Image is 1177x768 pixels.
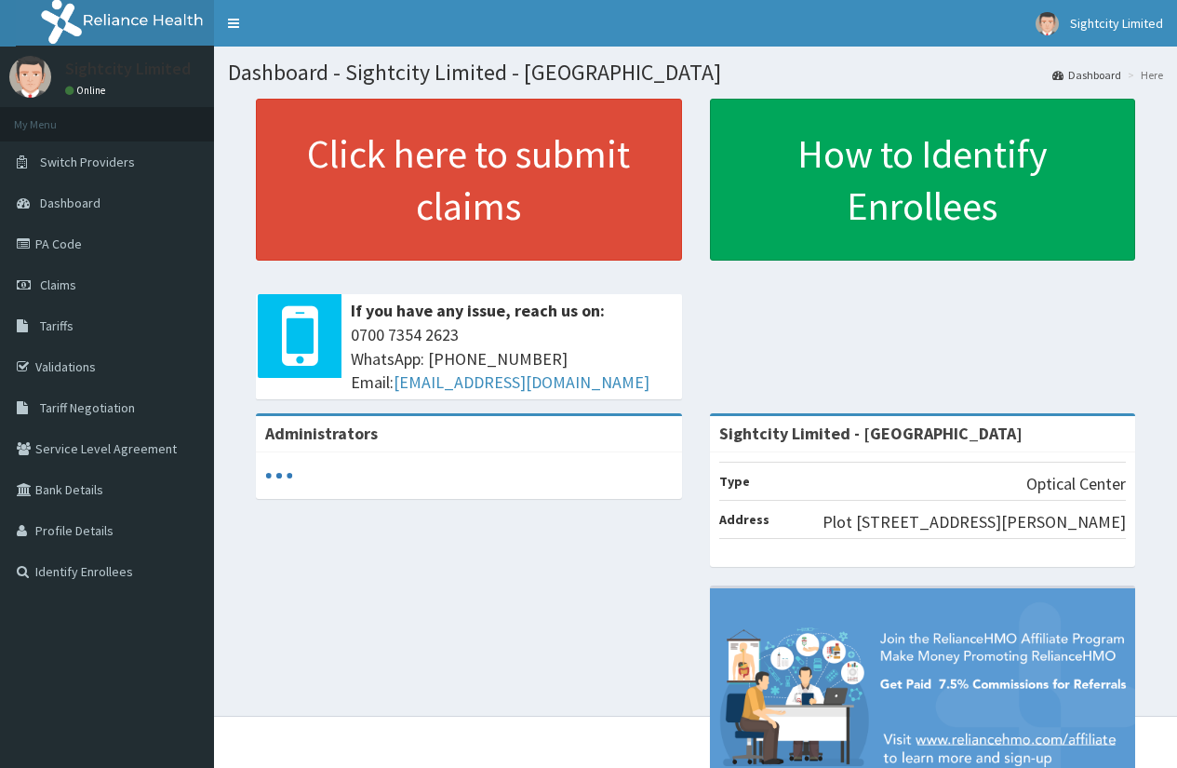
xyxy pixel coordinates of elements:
[823,510,1126,534] p: Plot [STREET_ADDRESS][PERSON_NAME]
[1052,67,1121,83] a: Dashboard
[1026,472,1126,496] p: Optical Center
[265,462,293,490] svg: audio-loading
[40,399,135,416] span: Tariff Negotiation
[719,511,769,528] b: Address
[719,423,1023,444] strong: Sightcity Limited - [GEOGRAPHIC_DATA]
[1123,67,1163,83] li: Here
[40,276,76,293] span: Claims
[394,371,649,393] a: [EMAIL_ADDRESS][DOMAIN_NAME]
[265,423,378,444] b: Administrators
[40,317,74,334] span: Tariffs
[1036,12,1059,35] img: User Image
[65,84,110,97] a: Online
[351,323,673,395] span: 0700 7354 2623 WhatsApp: [PHONE_NUMBER] Email:
[710,99,1136,261] a: How to Identify Enrollees
[40,195,100,211] span: Dashboard
[351,300,605,321] b: If you have any issue, reach us on:
[228,61,1163,85] h1: Dashboard - Sightcity Limited - [GEOGRAPHIC_DATA]
[256,99,682,261] a: Click here to submit claims
[1070,15,1163,32] span: Sightcity Limited
[40,154,135,170] span: Switch Providers
[65,61,191,77] p: Sightcity Limited
[9,56,51,98] img: User Image
[719,473,750,490] b: Type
